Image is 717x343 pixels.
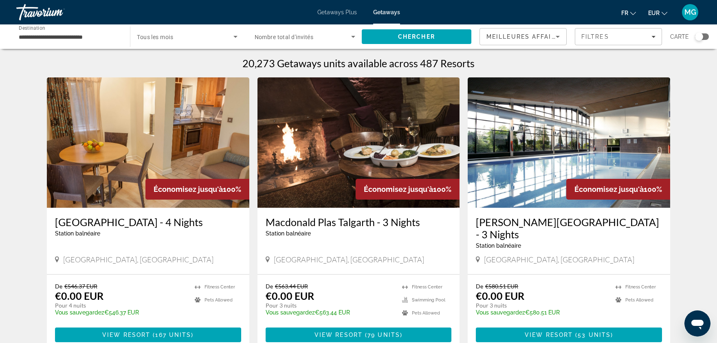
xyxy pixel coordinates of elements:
button: Filters [575,28,662,45]
span: ( ) [150,332,194,338]
span: €580.51 EUR [485,283,518,290]
span: View Resort [525,332,573,338]
img: Macdonald Forest Hills Hotel - 3 Nights [468,77,670,208]
a: Macdonald Plas Talgarth - 3 Nights [266,216,452,228]
span: View Resort [102,332,150,338]
span: Vous sauvegardez [55,309,104,316]
button: View Resort(53 units) [476,328,662,342]
p: €546.37 EUR [55,309,187,316]
span: Vous sauvegardez [476,309,525,316]
img: Woodford Bridge Country Club - 4 Nights [47,77,249,208]
div: 100% [145,179,249,200]
input: Select destination [19,32,120,42]
span: fr [621,10,628,16]
button: View Resort(167 units) [55,328,241,342]
a: Getaways [373,9,400,15]
span: Station balnéaire [476,242,521,249]
span: 79 units [367,332,400,338]
p: Pour 4 nuits [55,302,187,309]
span: €563.44 EUR [275,283,308,290]
iframe: Bouton de lancement de la fenêtre de messagerie [684,310,710,336]
span: [GEOGRAPHIC_DATA], [GEOGRAPHIC_DATA] [274,255,424,264]
span: Pets Allowed [205,297,233,303]
span: Station balnéaire [266,230,311,237]
h1: 20,273 Getaways units available across 487 Resorts [242,57,475,69]
span: De [55,283,62,290]
button: Change currency [648,7,667,19]
span: Pets Allowed [625,297,653,303]
span: ( ) [363,332,402,338]
span: Fitness Center [412,284,442,290]
span: €546.37 EUR [64,283,97,290]
span: Swimming Pool [412,297,445,303]
span: ( ) [573,332,613,338]
p: €0.00 EUR [476,290,524,302]
p: €563.44 EUR [266,309,394,316]
span: 167 units [155,332,191,338]
span: EUR [648,10,660,16]
div: 100% [356,179,460,200]
a: Getaways Plus [317,9,357,15]
mat-select: Sort by [486,32,560,42]
span: Fitness Center [625,284,656,290]
span: [GEOGRAPHIC_DATA], [GEOGRAPHIC_DATA] [63,255,213,264]
button: User Menu [680,4,701,21]
img: Macdonald Plas Talgarth - 3 Nights [257,77,460,208]
p: €580.51 EUR [476,309,607,316]
span: Filtres [581,33,609,40]
button: View Resort(79 units) [266,328,452,342]
span: De [266,283,273,290]
span: [GEOGRAPHIC_DATA], [GEOGRAPHIC_DATA] [484,255,634,264]
span: Station balnéaire [55,230,100,237]
span: Tous les mois [137,34,173,40]
p: €0.00 EUR [55,290,103,302]
span: Meilleures affaires [486,33,565,40]
span: Carte [670,31,689,42]
span: MG [684,8,696,16]
a: Travorium [16,2,98,23]
button: Search [362,29,471,44]
p: Pour 3 nuits [266,302,394,309]
a: [GEOGRAPHIC_DATA] - 4 Nights [55,216,241,228]
p: €0.00 EUR [266,290,314,302]
span: De [476,283,483,290]
span: 53 units [578,332,611,338]
span: Économisez jusqu'à [574,185,644,193]
div: 100% [566,179,670,200]
span: Vous sauvegardez [266,309,315,316]
span: Nombre total d'invités [255,34,314,40]
span: Économisez jusqu'à [364,185,433,193]
span: Fitness Center [205,284,235,290]
span: Économisez jusqu'à [154,185,223,193]
button: Change language [621,7,636,19]
span: Pets Allowed [412,310,440,316]
p: Pour 3 nuits [476,302,607,309]
span: Destination [19,25,45,31]
span: View Resort [315,332,363,338]
span: Chercher [398,33,435,40]
a: [PERSON_NAME][GEOGRAPHIC_DATA] - 3 Nights [476,216,662,240]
